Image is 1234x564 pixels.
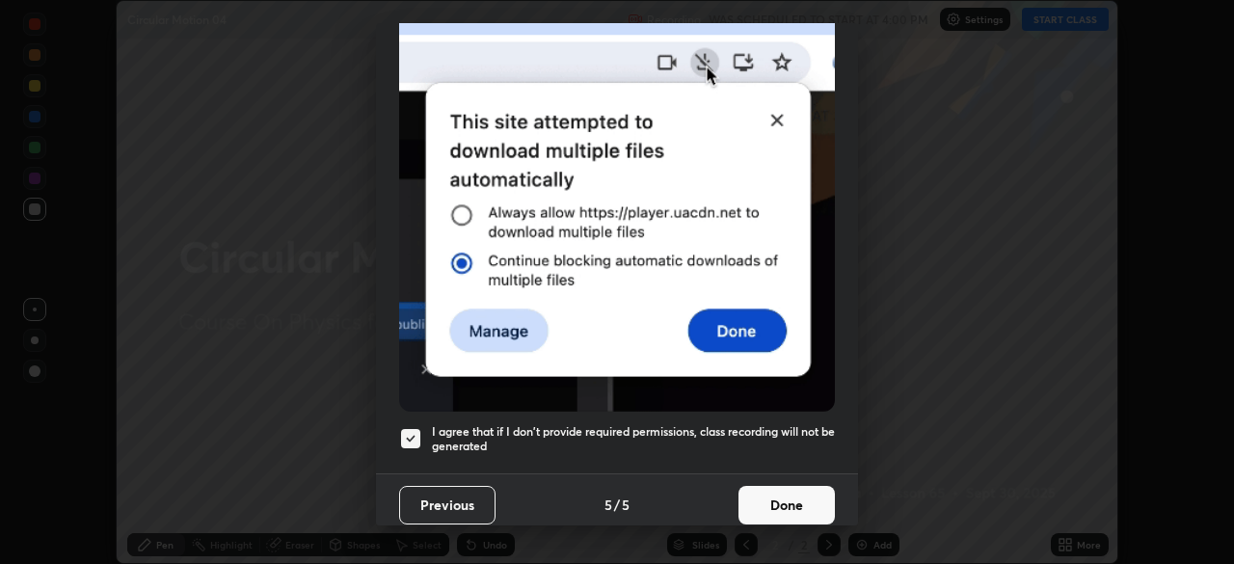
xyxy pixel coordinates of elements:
h5: I agree that if I don't provide required permissions, class recording will not be generated [432,424,835,454]
h4: 5 [604,495,612,515]
button: Previous [399,486,496,524]
h4: / [614,495,620,515]
h4: 5 [622,495,630,515]
button: Done [738,486,835,524]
